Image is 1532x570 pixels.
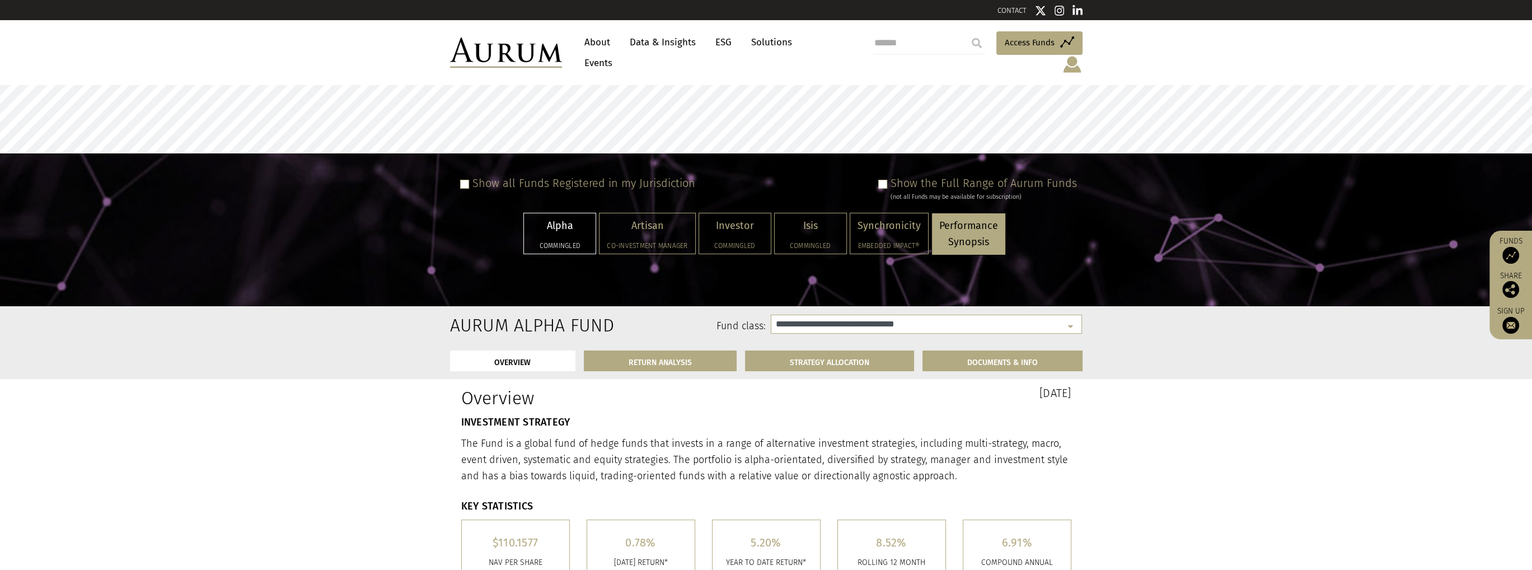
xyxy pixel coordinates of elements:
div: (not all Funds may be available for subscription) [891,192,1077,202]
a: RETURN ANALYSIS [584,351,737,371]
label: Show all Funds Registered in my Jurisdiction [472,176,695,190]
img: Linkedin icon [1072,5,1083,16]
img: Sign up to our newsletter [1502,317,1519,334]
p: The Fund is a global fund of hedge funds that invests in a range of alternative investment strate... [461,436,1071,484]
a: ESG [710,32,737,53]
p: Nav per share [470,557,561,569]
strong: KEY STATISTICS [461,500,533,512]
p: Artisan [607,218,687,234]
strong: INVESTMENT STRATEGY [461,416,570,428]
h5: 5.20% [721,537,812,548]
label: Show the Full Range of Aurum Funds [891,176,1077,190]
p: YEAR TO DATE RETURN* [721,557,812,569]
img: Twitter icon [1035,5,1046,16]
a: CONTACT [997,6,1027,15]
img: Aurum [450,38,562,68]
h5: Co-investment Manager [607,242,687,249]
label: Fund class: [558,319,766,334]
a: Sign up [1495,306,1526,334]
a: Events [579,53,612,73]
p: [DATE] RETURN* [596,557,686,569]
img: Instagram icon [1055,5,1065,16]
img: Share this post [1502,281,1519,298]
h5: Commingled [706,242,763,249]
img: account-icon.svg [1062,55,1083,74]
a: Solutions [746,32,798,53]
a: Access Funds [996,31,1083,55]
span: Access Funds [1005,36,1055,49]
a: DOCUMENTS & INFO [922,351,1083,371]
a: Funds [1495,236,1526,264]
h5: Commingled [782,242,839,249]
p: Performance Synopsis [939,218,998,250]
p: Isis [782,218,839,234]
h3: [DATE] [775,387,1071,399]
a: Data & Insights [624,32,701,53]
a: About [579,32,616,53]
h5: 0.78% [596,537,686,548]
h1: Overview [461,387,758,409]
a: STRATEGY ALLOCATION [745,351,914,371]
img: Access Funds [1502,247,1519,264]
h5: 6.91% [972,537,1062,548]
p: Synchronicity [858,218,921,234]
h2: Aurum Alpha Fund [450,315,541,336]
h5: Commingled [531,242,588,249]
p: Alpha [531,218,588,234]
input: Submit [966,32,988,54]
h5: 8.52% [846,537,937,548]
p: Investor [706,218,763,234]
h5: Embedded Impact® [858,242,921,249]
div: Share [1495,272,1526,298]
h5: $110.1577 [470,537,561,548]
